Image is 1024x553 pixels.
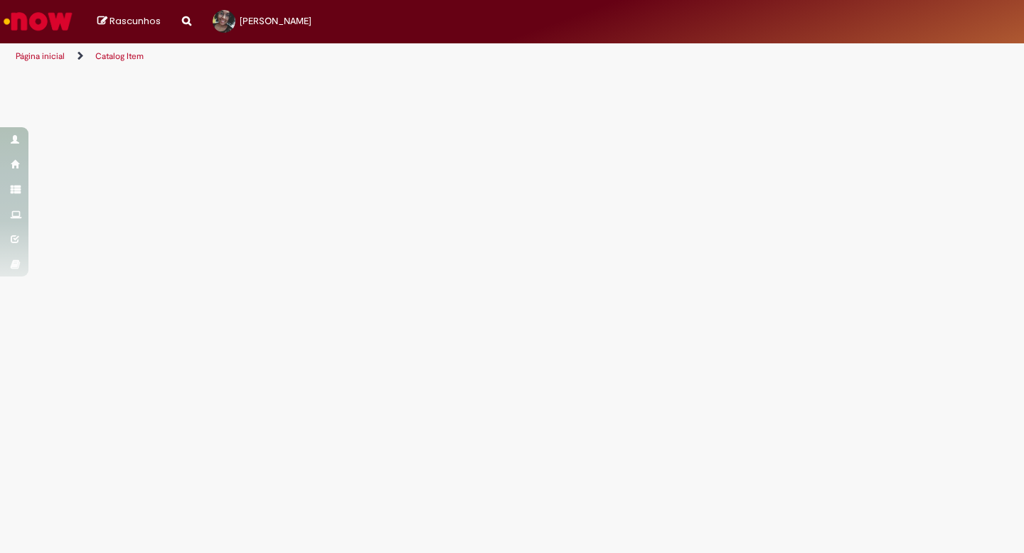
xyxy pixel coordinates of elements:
[240,15,311,27] span: [PERSON_NAME]
[95,50,144,62] a: Catalog Item
[110,14,161,28] span: Rascunhos
[16,50,65,62] a: Página inicial
[97,15,161,28] a: Rascunhos
[11,43,672,70] ul: Trilhas de página
[1,7,75,36] img: ServiceNow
